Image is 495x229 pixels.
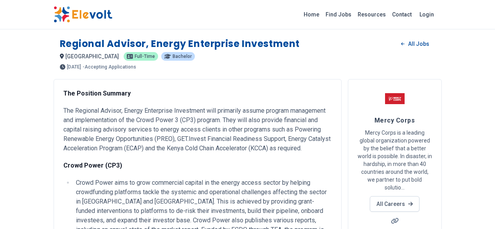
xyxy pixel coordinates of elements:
a: Home [301,8,322,21]
h1: Regional Advisor, Energy Enterprise Investment [60,38,300,50]
span: Full-time [135,54,155,59]
p: Mercy Corps is a leading global organization powered by the belief that a better world is possibl... [358,129,432,191]
a: Login [415,7,439,22]
p: - Accepting Applications [83,65,136,69]
strong: Crowd Power (CP3) [63,162,122,169]
a: Resources [355,8,389,21]
img: Mercy Corps [385,89,405,108]
p: The Regional Advisor, Energy Enterprise Investment will primarily assume program management and i... [63,106,332,153]
span: [DATE] [67,65,81,69]
a: All Jobs [395,38,435,50]
span: Mercy Corps [374,117,415,124]
a: Find Jobs [322,8,355,21]
span: [GEOGRAPHIC_DATA] [65,53,119,60]
a: All Careers [370,196,419,212]
img: Elevolt [54,6,112,23]
strong: The Position Summary [63,90,131,97]
span: Bachelor [173,54,192,59]
a: Contact [389,8,415,21]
